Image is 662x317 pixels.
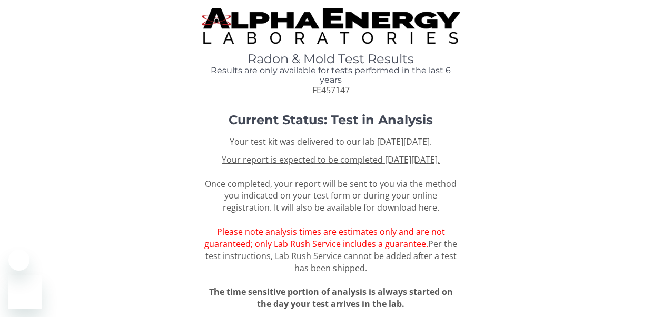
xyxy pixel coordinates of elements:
p: Your test kit was delivered to our lab [DATE][DATE]. [202,136,460,148]
iframe: Button to launch messaging window [8,275,42,309]
span: Per the test instructions, Lab Rush Service cannot be added after a test has been shipped. [205,238,458,274]
span: FE457147 [312,84,350,96]
h1: Radon & Mold Test Results [202,52,460,66]
span: Please note analysis times are estimates only and are not guaranteed; only Lab Rush Service inclu... [204,226,445,250]
h4: Results are only available for tests performed in the last 6 years [202,66,460,84]
span: The time sensitive portion of analysis is always started on the day your test arrives in the lab. [209,286,453,310]
u: Your report is expected to be completed [DATE][DATE]. [222,154,440,165]
strong: Current Status: Test in Analysis [229,112,433,127]
span: Once completed, your report will be sent to you via the method you indicated on your test form or... [204,154,457,274]
img: TightCrop.jpg [202,8,460,44]
iframe: Close message [8,250,29,271]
